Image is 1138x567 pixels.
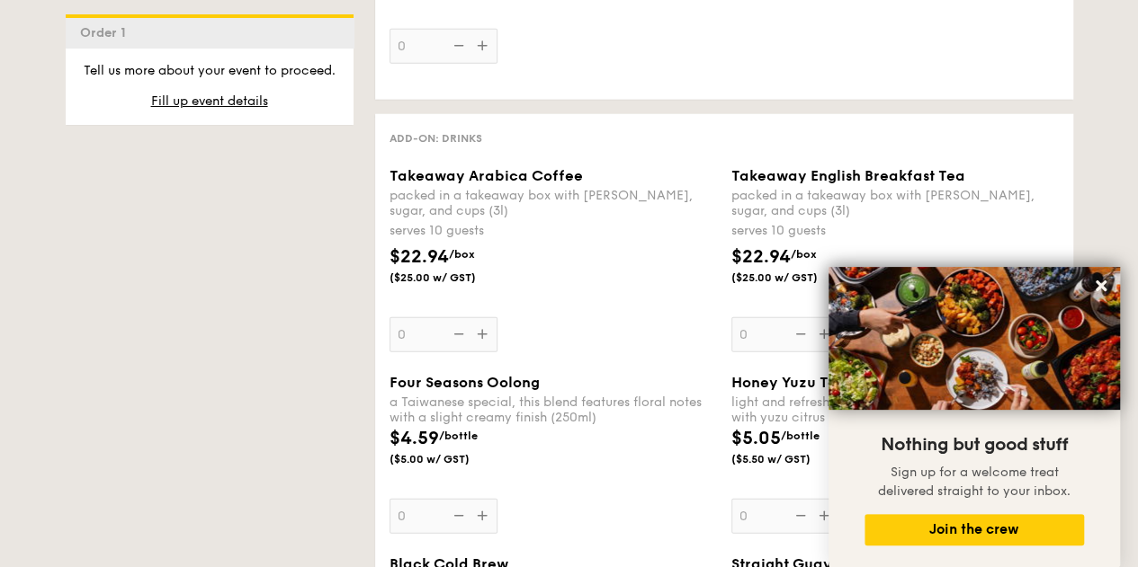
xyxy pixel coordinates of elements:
[791,248,817,261] span: /box
[878,465,1071,499] span: Sign up for a welcome treat delivered straight to your inbox.
[390,428,439,449] span: $4.59
[731,428,781,449] span: $5.05
[731,452,854,466] span: ($5.50 w/ GST)
[390,222,717,240] div: serves 10 guests
[731,374,847,391] span: Honey Yuzu Tea
[881,434,1068,456] span: Nothing but good stuff
[80,62,339,80] p: Tell us more about your event to proceed.
[781,430,820,442] span: /bottle
[390,270,512,285] span: ($25.00 w/ GST)
[390,394,717,425] div: a Taiwanese special, this blend features floral notes with a slight creamy finish (250ml)
[731,188,1059,218] div: packed in a takeaway box with [PERSON_NAME], sugar, and cups (3l)
[80,25,133,40] span: Order 1
[731,394,1059,425] div: light and refreshing, high altitude oolong tea infused with yuzu citrus (250ml)
[390,452,512,466] span: ($5.00 w/ GST)
[1087,271,1116,300] button: Close
[829,267,1120,410] img: DSC07876-Edit02-Large.jpeg
[390,246,449,268] span: $22.94
[865,514,1084,545] button: Join the crew
[731,222,1059,240] div: serves 10 guests
[390,167,583,184] span: Takeaway Arabica Coffee
[731,246,791,268] span: $22.94
[151,93,268,109] span: Fill up event details
[731,167,965,184] span: Takeaway English Breakfast Tea
[390,188,717,218] div: packed in a takeaway box with [PERSON_NAME], sugar, and cups (3l)
[390,374,540,391] span: Four Seasons Oolong
[390,132,482,145] span: Add-on: Drinks
[731,270,854,285] span: ($25.00 w/ GST)
[439,430,478,442] span: /bottle
[449,248,475,261] span: /box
